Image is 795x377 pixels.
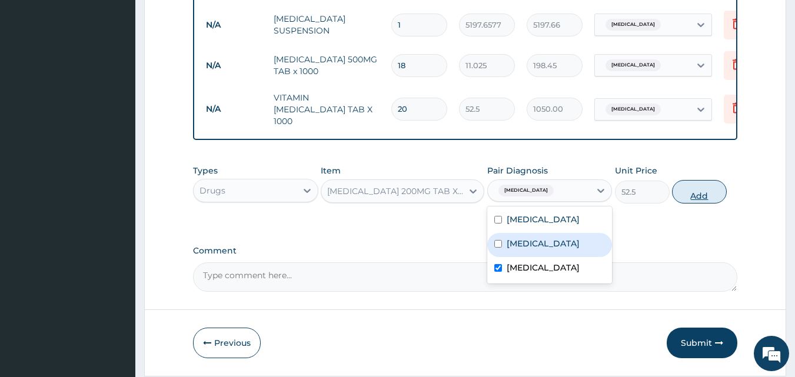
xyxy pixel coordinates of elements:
label: [MEDICAL_DATA] [507,238,580,249]
span: [MEDICAL_DATA] [606,104,661,115]
label: Comment [193,246,738,256]
button: Previous [193,328,261,358]
textarea: Type your message and hit 'Enter' [6,252,224,293]
td: [MEDICAL_DATA] SUSPENSION [268,7,385,42]
label: Pair Diagnosis [487,165,548,176]
label: Item [321,165,341,176]
label: Types [193,166,218,176]
td: N/A [200,55,268,76]
button: Add [672,180,727,203]
td: N/A [200,14,268,36]
label: [MEDICAL_DATA] [507,213,580,225]
td: N/A [200,98,268,120]
td: VITAMIN [MEDICAL_DATA] TAB X 1000 [268,86,385,133]
span: [MEDICAL_DATA] [606,59,661,71]
div: [MEDICAL_DATA] 200MG TAB X1000 [327,185,464,197]
span: We're online! [68,114,162,232]
div: Drugs [199,185,225,196]
label: Unit Price [615,165,657,176]
div: Chat with us now [61,66,198,81]
label: [MEDICAL_DATA] [507,262,580,273]
span: [MEDICAL_DATA] [606,19,661,31]
td: [MEDICAL_DATA] 500MG TAB x 1000 [268,48,385,83]
div: Minimize live chat window [193,6,221,34]
button: Submit [667,328,737,358]
span: [MEDICAL_DATA] [498,185,554,196]
img: d_794563401_company_1708531726252_794563401 [22,59,48,88]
